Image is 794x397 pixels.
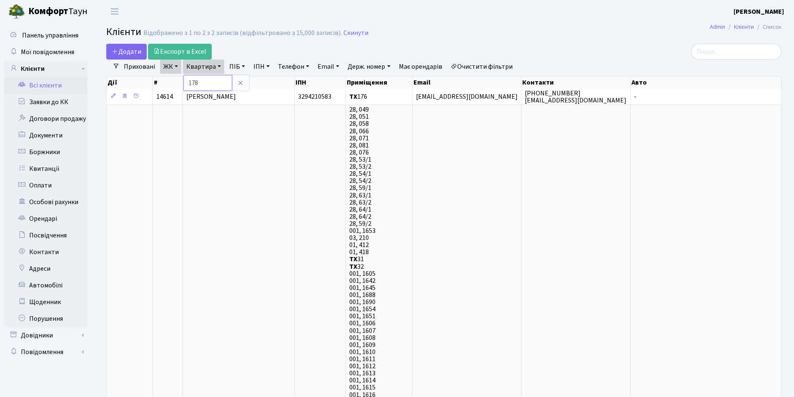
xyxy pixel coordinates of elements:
span: [PERSON_NAME] [186,92,236,101]
a: Телефон [275,60,313,74]
th: Авто [631,77,781,88]
a: ПІБ [226,60,248,74]
b: [PERSON_NAME] [734,7,784,16]
a: Оплати [4,177,88,194]
a: Порушення [4,310,88,327]
a: Мої повідомлення [4,44,88,60]
a: Орендарі [4,210,88,227]
a: Квартира [183,60,224,74]
a: Всі клієнти [4,77,88,94]
th: ІПН [295,77,346,88]
a: Боржники [4,144,88,160]
a: Договори продажу [4,110,88,127]
a: Особові рахунки [4,194,88,210]
span: Панель управління [22,31,78,40]
a: ІПН [250,60,273,74]
a: Посвідчення [4,227,88,244]
a: Клієнти [4,60,88,77]
span: Мої повідомлення [21,47,74,57]
span: - [634,92,636,101]
a: Admin [710,22,725,31]
th: Приміщення [346,77,413,88]
th: Email [413,77,521,88]
b: ТХ [349,262,357,271]
a: Автомобілі [4,277,88,294]
span: Клієнти [106,25,141,39]
img: logo.png [8,3,25,20]
nav: breadcrumb [697,18,794,36]
b: Комфорт [28,5,68,18]
a: Має орендарів [396,60,446,74]
a: Щоденник [4,294,88,310]
a: Очистити фільтри [447,60,516,74]
a: Панель управління [4,27,88,44]
li: Список [754,22,781,32]
th: # [153,77,183,88]
a: Приховані [120,60,158,74]
div: Відображено з 1 по 2 з 2 записів (відфільтровано з 15,000 записів). [143,29,342,37]
span: [PHONE_NUMBER] [EMAIL_ADDRESS][DOMAIN_NAME] [525,89,626,105]
a: Скинути [343,29,368,37]
a: Адреси [4,260,88,277]
b: ТХ [349,255,357,264]
span: 176 [349,92,367,101]
a: Заявки до КК [4,94,88,110]
a: Контакти [4,244,88,260]
button: Переключити навігацію [104,5,125,18]
span: Таун [28,5,88,19]
a: Документи [4,127,88,144]
a: [PERSON_NAME] [734,7,784,17]
a: Email [314,60,343,74]
th: Дії [107,77,153,88]
a: Додати [106,44,147,60]
span: [EMAIL_ADDRESS][DOMAIN_NAME] [416,92,518,101]
span: Додати [112,47,141,56]
a: Повідомлення [4,344,88,360]
input: Пошук... [691,44,781,60]
a: Довідники [4,327,88,344]
a: ЖК [160,60,181,74]
a: Експорт в Excel [148,44,212,60]
a: Клієнти [734,22,754,31]
span: 3294210583 [298,92,331,101]
b: ТХ [349,92,357,101]
a: Держ. номер [344,60,393,74]
span: 14614 [156,92,173,101]
a: Квитанції [4,160,88,177]
th: Контакти [521,77,630,88]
